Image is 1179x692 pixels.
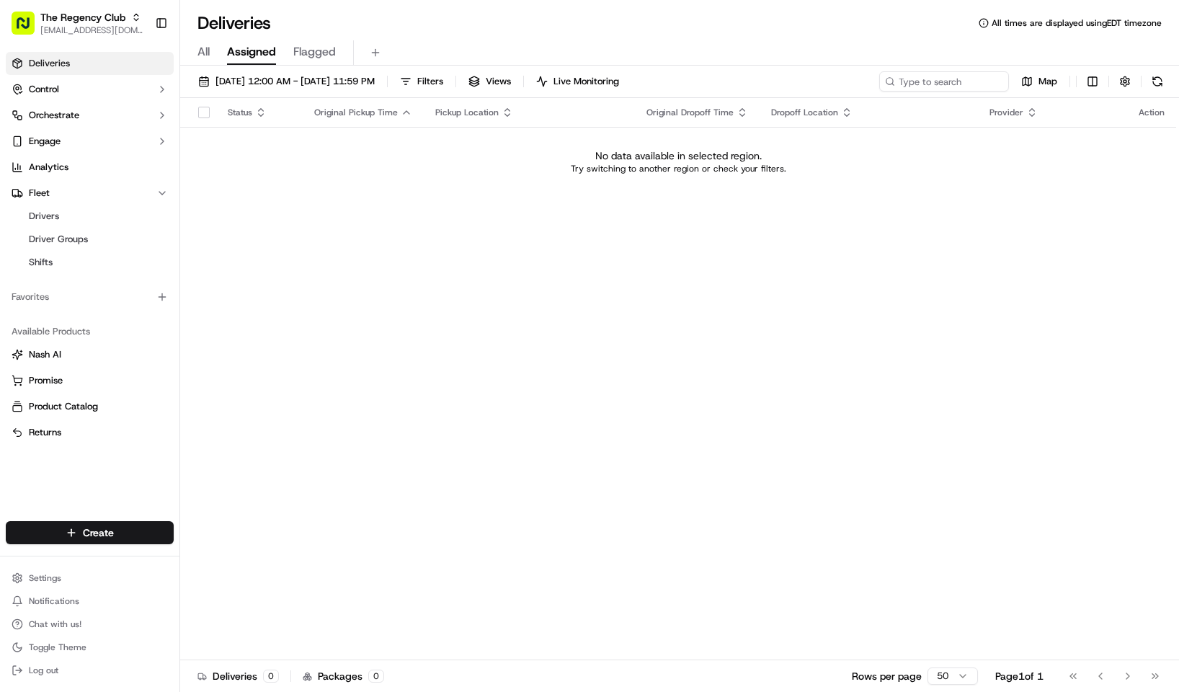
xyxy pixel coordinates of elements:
a: Promise [12,374,168,387]
div: Packages [303,669,384,683]
a: Analytics [6,156,174,179]
p: Rows per page [852,669,922,683]
button: Control [6,78,174,101]
span: Shifts [29,256,53,269]
a: Product Catalog [12,400,168,413]
a: Deliveries [6,52,174,75]
button: Notifications [6,591,174,611]
span: Fleet [29,187,50,200]
button: Toggle Theme [6,637,174,657]
span: Notifications [29,595,79,607]
span: Map [1038,75,1057,88]
span: Toggle Theme [29,642,86,653]
button: [EMAIL_ADDRESS][DOMAIN_NAME] [40,25,143,36]
span: Flagged [293,43,336,61]
button: Engage [6,130,174,153]
span: Product Catalog [29,400,98,413]
a: Shifts [23,252,156,272]
a: Driver Groups [23,229,156,249]
p: Try switching to another region or check your filters. [571,163,786,174]
span: [DATE] 12:00 AM - [DATE] 11:59 PM [215,75,375,88]
h1: Deliveries [197,12,271,35]
div: Deliveries [197,669,279,683]
button: Chat with us! [6,614,174,634]
span: Settings [29,572,61,584]
span: Nash AI [29,348,61,361]
a: Drivers [23,206,156,226]
span: Deliveries [29,57,70,70]
span: Live Monitoring [553,75,619,88]
div: 0 [368,670,384,683]
span: Create [83,525,114,540]
button: The Regency Club [40,10,125,25]
button: Live Monitoring [530,71,626,92]
div: Page 1 of 1 [995,669,1044,683]
button: Orchestrate [6,104,174,127]
button: Fleet [6,182,174,205]
span: Filters [417,75,443,88]
button: Product Catalog [6,395,174,418]
button: Views [462,71,517,92]
span: Log out [29,665,58,676]
span: Dropoff Location [771,107,838,118]
span: All times are displayed using EDT timezone [992,17,1162,29]
button: Map [1015,71,1064,92]
div: Available Products [6,320,174,343]
button: Filters [393,71,450,92]
span: Promise [29,374,63,387]
button: [DATE] 12:00 AM - [DATE] 11:59 PM [192,71,381,92]
button: Nash AI [6,343,174,366]
span: Drivers [29,210,59,223]
span: Assigned [227,43,276,61]
span: Returns [29,426,61,439]
button: Settings [6,568,174,588]
span: Control [29,83,59,96]
div: Favorites [6,285,174,309]
span: Original Pickup Time [314,107,398,118]
div: 0 [263,670,279,683]
a: Nash AI [12,348,168,361]
span: Orchestrate [29,109,79,122]
span: Original Dropoff Time [646,107,734,118]
span: Views [486,75,511,88]
button: Log out [6,660,174,680]
button: The Regency Club[EMAIL_ADDRESS][DOMAIN_NAME] [6,6,149,40]
span: All [197,43,210,61]
button: Returns [6,421,174,444]
a: Returns [12,426,168,439]
button: Create [6,521,174,544]
span: Chat with us! [29,618,81,630]
span: Engage [29,135,61,148]
input: Type to search [879,71,1009,92]
span: Status [228,107,252,118]
span: Driver Groups [29,233,88,246]
button: Promise [6,369,174,392]
p: No data available in selected region. [595,148,762,163]
div: Action [1139,107,1165,118]
span: Pickup Location [435,107,499,118]
button: Refresh [1147,71,1167,92]
span: Provider [989,107,1023,118]
span: Analytics [29,161,68,174]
